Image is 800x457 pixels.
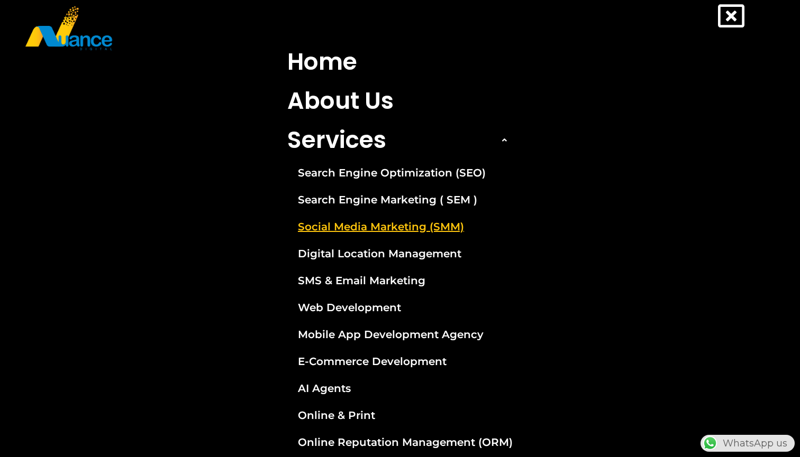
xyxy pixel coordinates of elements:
a: About Us [279,81,521,120]
div: WhatsApp us [701,435,795,452]
a: Social Media Marketing (SMM) [279,213,521,240]
a: E-Commerce Development [279,348,521,375]
a: Home [279,42,521,81]
a: Web Development [279,294,521,321]
a: Mobile App Development Agency [279,321,521,348]
a: Services [279,120,521,160]
a: Search Engine Marketing ( SEM ) [279,186,521,213]
a: AI Agents [279,375,521,402]
a: Online & Print [279,402,521,428]
img: WhatsApp [702,435,719,452]
img: nuance-qatar_logo [24,5,113,51]
a: nuance-qatar_logo [24,5,395,51]
a: SMS & Email Marketing [279,267,521,294]
a: Digital Location Management [279,240,521,267]
a: WhatsAppWhatsApp us [701,437,795,449]
a: Online Reputation Management (ORM) [279,429,521,455]
a: Search Engine Optimization (SEO) [279,160,521,186]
